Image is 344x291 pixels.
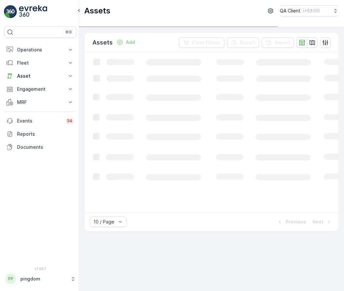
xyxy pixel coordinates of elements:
[280,5,339,16] button: QA Client(+03:00)
[286,219,306,225] p: Previous
[275,39,290,46] p: Import
[17,99,63,106] p: MRF
[17,118,62,124] p: Events
[4,272,76,286] button: PPpingdom
[4,96,76,109] button: MRF
[312,218,333,226] button: Next
[17,144,74,150] p: Documents
[19,5,47,18] img: logo_light-DOdMpM7g.png
[192,39,220,46] p: Clear Filters
[65,29,72,35] p: ⌘B
[17,131,74,137] p: Reports
[67,118,72,124] p: 34
[240,39,255,46] p: Export
[280,8,300,14] p: QA Client
[4,83,76,96] button: Engagement
[20,276,67,282] p: pingdom
[4,114,76,127] a: Events34
[126,39,135,46] p: Add
[227,37,259,48] button: Export
[313,219,323,225] p: Next
[4,141,76,154] a: Documents
[17,73,63,79] p: Asset
[114,38,138,46] button: Add
[4,43,76,56] button: Operations
[276,218,307,226] button: Previous
[17,60,63,66] p: Fleet
[4,127,76,141] a: Reports
[17,47,63,53] p: Operations
[303,8,320,13] p: ( +03:00 )
[179,37,224,48] button: Clear Filters
[92,38,113,47] p: Assets
[6,274,16,284] div: PP
[17,86,63,92] p: Engagement
[4,69,76,83] button: Asset
[262,37,294,48] button: Import
[84,6,110,16] p: Assets
[4,267,76,271] span: v 1.50.1
[4,5,17,18] img: logo
[4,56,76,69] button: Fleet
